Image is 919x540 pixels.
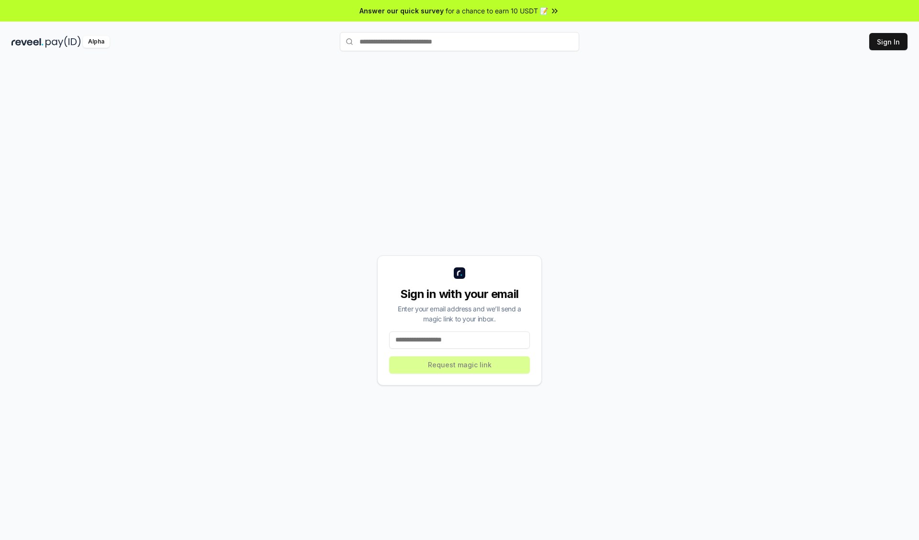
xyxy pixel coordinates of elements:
img: reveel_dark [11,36,44,48]
img: logo_small [454,267,465,279]
div: Enter your email address and we’ll send a magic link to your inbox. [389,304,530,324]
span: for a chance to earn 10 USDT 📝 [446,6,548,16]
div: Alpha [83,36,110,48]
button: Sign In [869,33,908,50]
img: pay_id [45,36,81,48]
span: Answer our quick survey [359,6,444,16]
div: Sign in with your email [389,287,530,302]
